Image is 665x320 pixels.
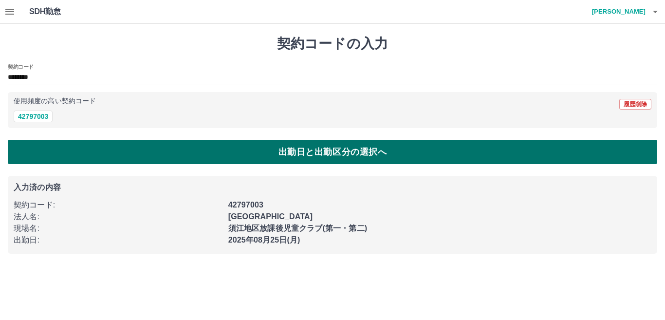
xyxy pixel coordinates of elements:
p: 法人名 : [14,211,222,223]
b: 42797003 [228,201,263,209]
p: 契約コード : [14,199,222,211]
p: 使用頻度の高い契約コード [14,98,96,105]
button: 出勤日と出勤区分の選択へ [8,140,657,164]
button: 42797003 [14,111,53,122]
p: 現場名 : [14,223,222,234]
b: [GEOGRAPHIC_DATA] [228,212,313,221]
b: 2025年08月25日(月) [228,236,300,244]
h1: 契約コードの入力 [8,36,657,52]
p: 入力済の内容 [14,184,651,191]
h2: 契約コード [8,63,34,71]
p: 出勤日 : [14,234,222,246]
b: 須江地区放課後児童クラブ(第一・第二) [228,224,368,232]
button: 履歴削除 [619,99,651,110]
